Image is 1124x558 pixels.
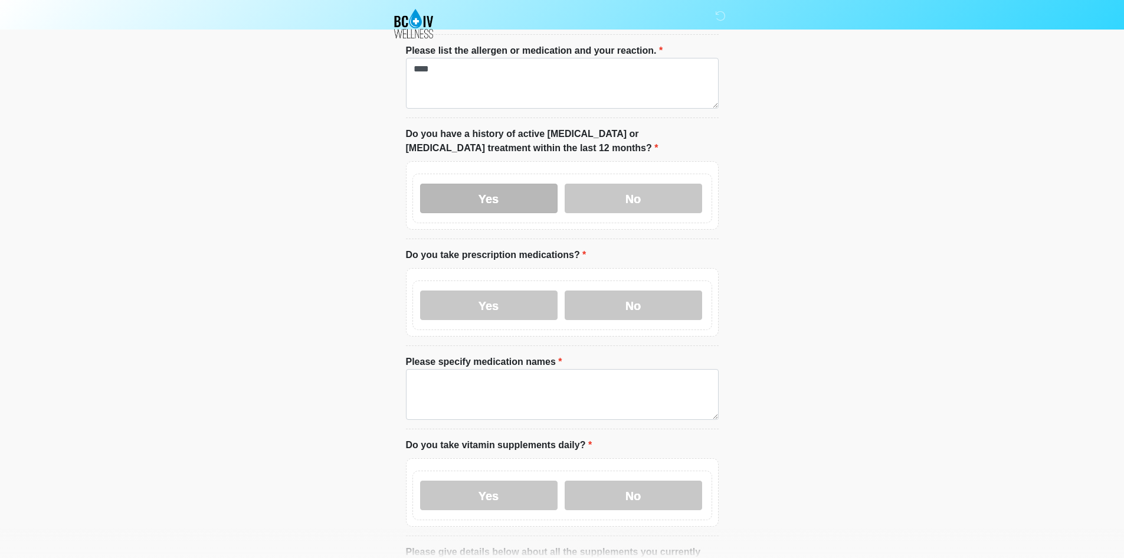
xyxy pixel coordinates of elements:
[420,184,558,213] label: Yes
[565,184,702,213] label: No
[565,481,702,510] label: No
[406,44,663,58] label: Please list the allergen or medication and your reaction.
[406,248,586,262] label: Do you take prescription medications?
[394,9,434,38] img: BC IV Wellness, LLC Logo
[565,291,702,320] label: No
[420,481,558,510] label: Yes
[406,438,592,452] label: Do you take vitamin supplements daily?
[406,127,719,155] label: Do you have a history of active [MEDICAL_DATA] or [MEDICAL_DATA] treatment within the last 12 mon...
[420,291,558,320] label: Yes
[406,355,562,369] label: Please specify medication names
